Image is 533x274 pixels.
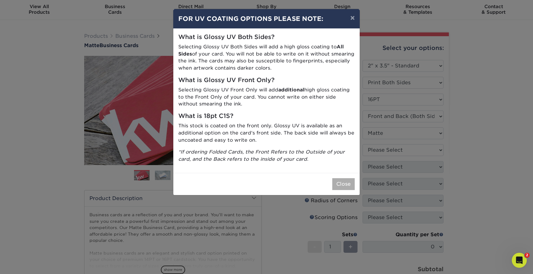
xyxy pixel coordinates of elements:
strong: additional [278,87,304,93]
h5: What is Glossy UV Front Only? [178,77,355,84]
h5: What is Glossy UV Both Sides? [178,34,355,41]
p: Selecting Glossy UV Both Sides will add a high gloss coating to of your card. You will not be abl... [178,43,355,72]
p: This stock is coated on the front only. Glossy UV is available as an additional option on the car... [178,122,355,144]
i: *If ordering Folded Cards, the Front Refers to the Outside of your card, and the Back refers to t... [178,149,345,162]
h4: FOR UV COATING OPTIONS PLEASE NOTE: [178,14,355,23]
button: × [345,9,360,27]
iframe: Intercom live chat [512,253,527,268]
strong: All Sides [178,44,344,57]
h5: What is 18pt C1S? [178,113,355,120]
p: Selecting Glossy UV Front Only will add high gloss coating to the Front Only of your card. You ca... [178,86,355,108]
span: 2 [525,253,530,258]
button: Close [332,178,355,190]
